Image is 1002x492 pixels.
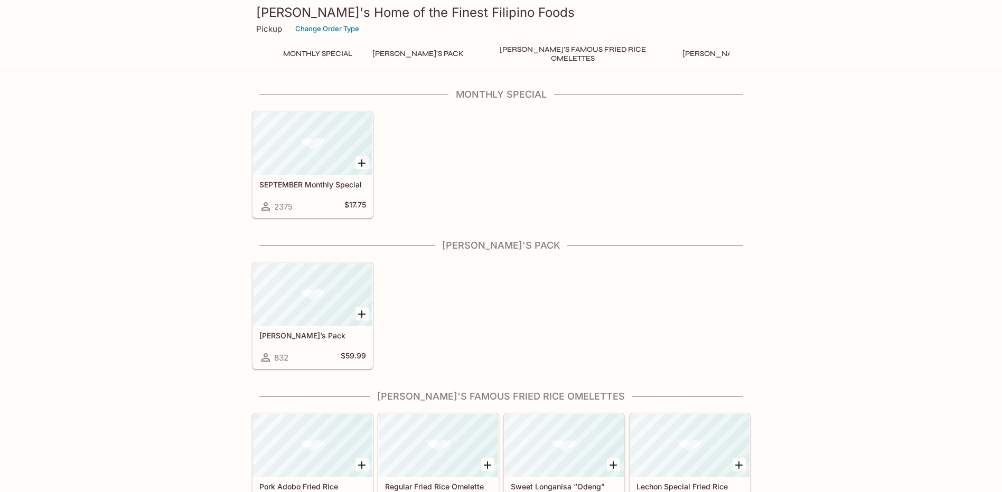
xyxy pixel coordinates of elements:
[252,240,751,251] h4: [PERSON_NAME]'s Pack
[341,351,366,364] h5: $59.99
[379,414,498,477] div: Regular Fried Rice Omelette
[607,458,620,471] button: Add Sweet Longanisa “Odeng” Omelette
[277,46,358,61] button: Monthly Special
[256,24,282,34] p: Pickup
[344,200,366,213] h5: $17.75
[252,262,373,369] a: [PERSON_NAME]’s Pack832$59.99
[385,482,492,491] h5: Regular Fried Rice Omelette
[355,307,369,320] button: Add Elena’s Pack
[478,46,668,61] button: [PERSON_NAME]'s Famous Fried Rice Omelettes
[252,111,373,218] a: SEPTEMBER Monthly Special2375$17.75
[274,202,293,212] span: 2375
[630,414,750,477] div: Lechon Special Fried Rice Omelette
[355,458,369,471] button: Add Pork Adobo Fried Rice Omelette
[253,112,372,175] div: SEPTEMBER Monthly Special
[355,156,369,169] button: Add SEPTEMBER Monthly Special
[256,4,746,21] h3: [PERSON_NAME]'s Home of the Finest Filipino Foods
[259,331,366,340] h5: [PERSON_NAME]’s Pack
[481,458,494,471] button: Add Regular Fried Rice Omelette
[274,353,288,363] span: 832
[252,391,751,402] h4: [PERSON_NAME]'s Famous Fried Rice Omelettes
[252,89,751,100] h4: Monthly Special
[253,263,372,326] div: Elena’s Pack
[291,21,364,37] button: Change Order Type
[733,458,746,471] button: Add Lechon Special Fried Rice Omelette
[677,46,811,61] button: [PERSON_NAME]'s Mixed Plates
[367,46,470,61] button: [PERSON_NAME]'s Pack
[504,414,624,477] div: Sweet Longanisa “Odeng” Omelette
[259,180,366,189] h5: SEPTEMBER Monthly Special
[253,414,372,477] div: Pork Adobo Fried Rice Omelette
